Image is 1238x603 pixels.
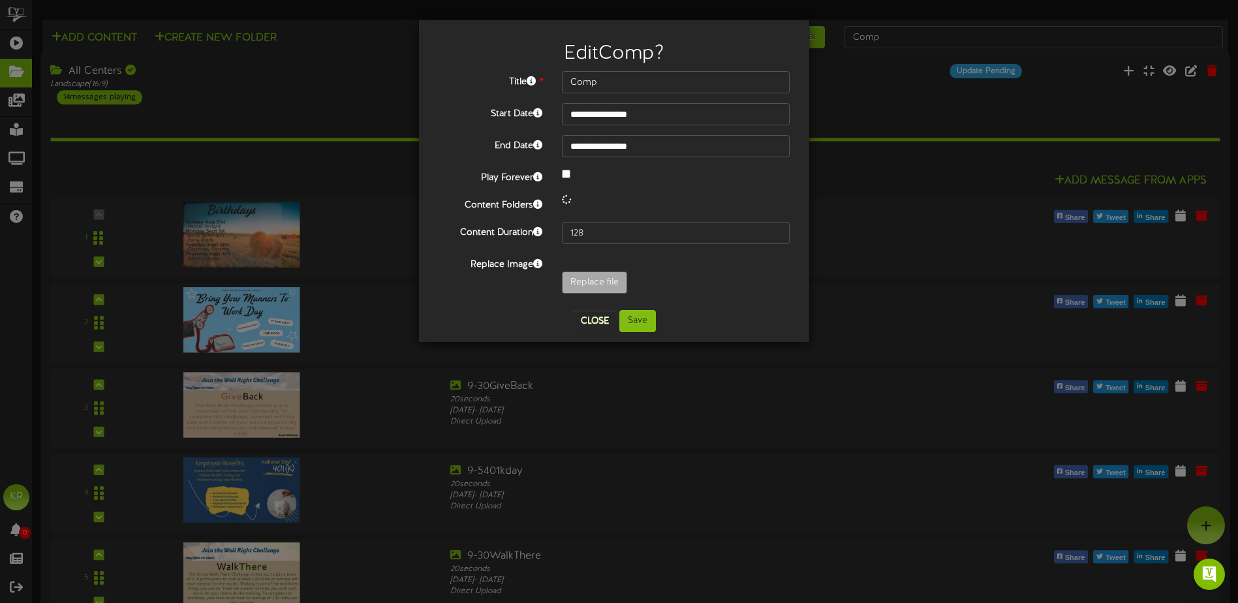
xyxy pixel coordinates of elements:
[429,71,552,89] label: Title
[562,71,790,93] input: Title
[439,43,790,65] h2: Edit Comp ?
[619,310,656,332] button: Save
[429,135,552,153] label: End Date
[429,222,552,240] label: Content Duration
[573,311,617,332] button: Close
[1194,559,1225,590] div: Open Intercom Messenger
[429,254,552,271] label: Replace Image
[429,194,552,212] label: Content Folders
[562,222,790,244] input: 15
[429,103,552,121] label: Start Date
[429,167,552,185] label: Play Forever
